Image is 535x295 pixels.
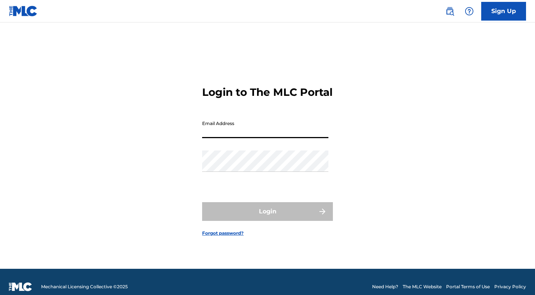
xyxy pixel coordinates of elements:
img: MLC Logo [9,6,38,16]
a: Public Search [442,4,457,19]
img: logo [9,282,32,291]
h3: Login to The MLC Portal [202,86,333,99]
a: Privacy Policy [494,283,526,290]
img: help [465,7,474,16]
div: Help [462,4,477,19]
a: Need Help? [372,283,398,290]
a: The MLC Website [403,283,442,290]
a: Portal Terms of Use [446,283,490,290]
a: Forgot password? [202,230,244,237]
iframe: Chat Widget [498,259,535,295]
img: search [445,7,454,16]
a: Sign Up [481,2,526,21]
span: Mechanical Licensing Collective © 2025 [41,283,128,290]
